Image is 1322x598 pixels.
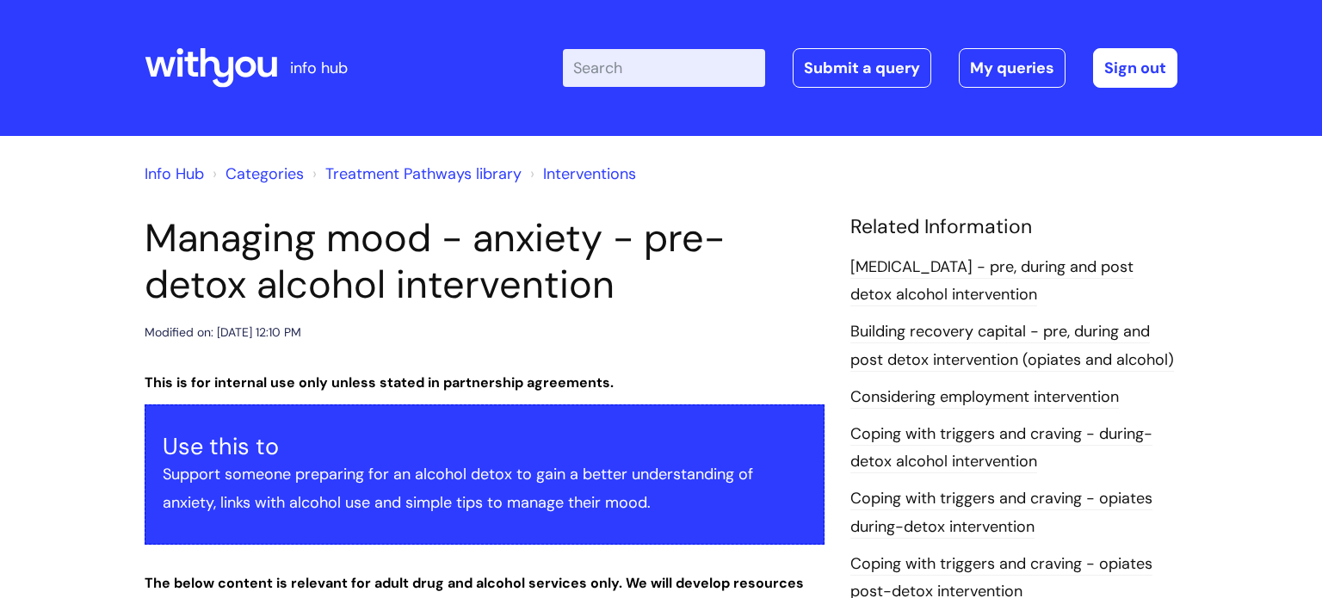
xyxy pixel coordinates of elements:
[850,256,1134,306] a: [MEDICAL_DATA] - pre, during and post detox alcohol intervention
[308,160,522,188] li: Treatment Pathways library
[850,321,1174,371] a: Building recovery capital - pre, during and post detox intervention (opiates and alcohol)
[163,433,806,460] h3: Use this to
[290,54,348,82] p: info hub
[563,48,1177,88] div: | -
[225,163,304,184] a: Categories
[163,460,806,516] p: Support someone preparing for an alcohol detox to gain a better understanding of anxiety, links w...
[793,48,931,88] a: Submit a query
[1093,48,1177,88] a: Sign out
[208,160,304,188] li: Solution home
[145,215,825,308] h1: Managing mood - anxiety - pre-detox alcohol intervention
[325,163,522,184] a: Treatment Pathways library
[850,215,1177,239] h4: Related Information
[850,423,1152,473] a: Coping with triggers and craving - during-detox alcohol intervention
[543,163,636,184] a: Interventions
[850,386,1119,409] a: Considering employment intervention
[526,160,636,188] li: Interventions
[145,373,614,391] strong: This is for internal use only unless stated in partnership agreements.
[959,48,1066,88] a: My queries
[145,322,301,343] div: Modified on: [DATE] 12:10 PM
[145,163,204,184] a: Info Hub
[563,49,765,87] input: Search
[850,488,1152,538] a: Coping with triggers and craving - opiates during-detox intervention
